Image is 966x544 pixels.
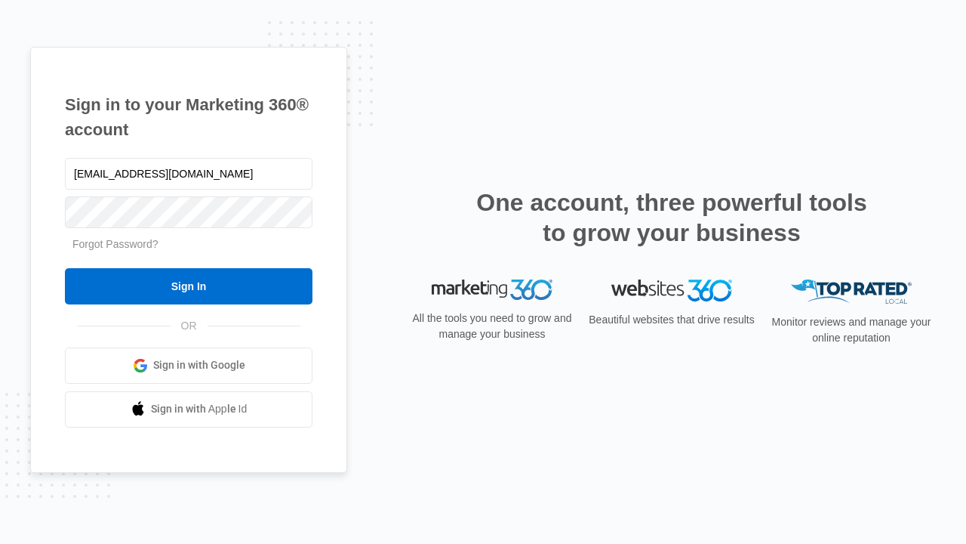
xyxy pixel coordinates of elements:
[151,401,248,417] span: Sign in with Apple Id
[65,158,312,190] input: Email
[587,312,756,328] p: Beautiful websites that drive results
[65,268,312,304] input: Sign In
[72,238,158,250] a: Forgot Password?
[65,348,312,384] a: Sign in with Google
[472,187,872,248] h2: One account, three powerful tools to grow your business
[408,311,577,342] p: All the tools you need to grow and manage your business
[65,92,312,142] h1: Sign in to your Marketing 360® account
[65,391,312,428] a: Sign in with Apple Id
[171,318,208,334] span: OR
[611,280,732,301] img: Websites 360
[767,314,936,346] p: Monitor reviews and manage your online reputation
[432,280,552,301] img: Marketing 360
[153,357,245,373] span: Sign in with Google
[791,280,912,304] img: Top Rated Local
